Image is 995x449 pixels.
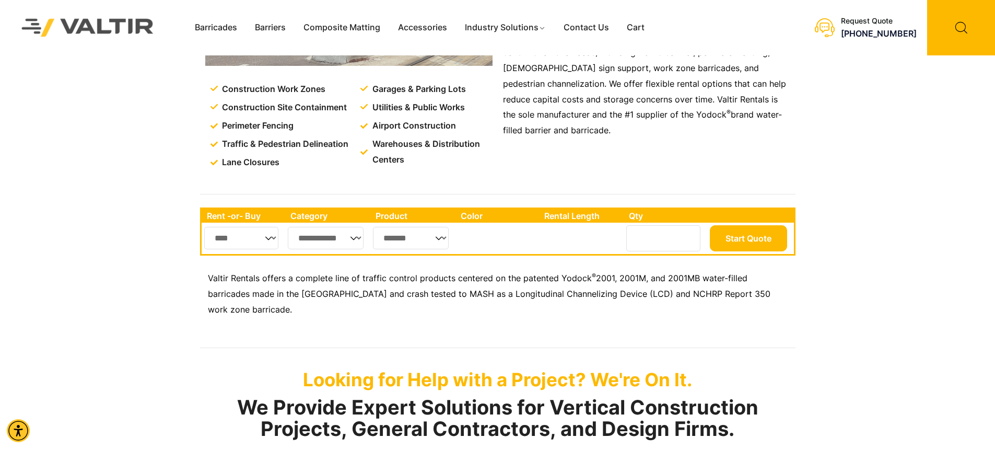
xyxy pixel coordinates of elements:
[200,397,795,441] h2: We Provide Expert Solutions for Vertical Construction Projects, General Contractors, and Design F...
[727,108,731,116] sup: ®
[370,209,455,223] th: Product
[295,20,389,36] a: Composite Matting
[841,17,917,26] div: Request Quote
[455,209,540,223] th: Color
[618,20,653,36] a: Cart
[456,20,555,36] a: Industry Solutions
[200,369,795,390] p: Looking for Help with a Project? We're On It.
[503,29,790,139] p: Valtir’s water-filled barricades can be assembled to meet various construction site needs, includ...
[208,273,592,283] span: Valtir Rentals offers a complete line of traffic control products centered on the patented Yodock
[208,273,770,315] span: 2001, 2001M, and 2001MB water-filled barricades made in the [GEOGRAPHIC_DATA] and crash tested to...
[626,225,700,251] input: Number
[219,136,348,152] span: Traffic & Pedestrian Delineation
[285,209,371,223] th: Category
[219,82,325,97] span: Construction Work Zones
[841,28,917,39] a: call (888) 496-3625
[624,209,707,223] th: Qty
[710,225,787,251] button: Start Quote
[389,20,456,36] a: Accessories
[592,272,596,280] sup: ®
[539,209,624,223] th: Rental Length
[246,20,295,36] a: Barriers
[219,155,279,170] span: Lane Closures
[373,227,449,249] select: Single select
[370,118,456,134] span: Airport Construction
[370,100,465,116] span: Utilities & Public Works
[288,227,364,249] select: Single select
[204,227,279,249] select: Single select
[202,209,285,223] th: Rent -or- Buy
[186,20,246,36] a: Barricades
[7,419,30,442] div: Accessibility Menu
[370,82,466,97] span: Garages & Parking Lots
[219,100,347,116] span: Construction Site Containment
[555,20,618,36] a: Contact Us
[219,118,294,134] span: Perimeter Fencing
[8,5,168,50] img: Valtir Rentals
[370,136,495,168] span: Warehouses & Distribution Centers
